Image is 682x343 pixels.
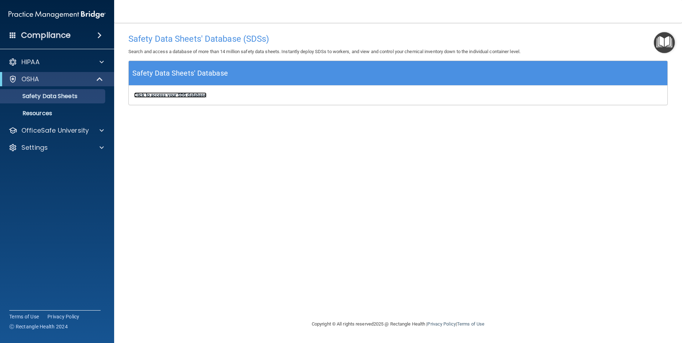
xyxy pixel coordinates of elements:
[654,32,675,53] button: Open Resource Center
[21,143,48,152] p: Settings
[9,75,103,83] a: OSHA
[128,34,668,43] h4: Safety Data Sheets' Database (SDSs)
[9,323,68,330] span: Ⓒ Rectangle Health 2024
[5,93,102,100] p: Safety Data Sheets
[47,313,80,320] a: Privacy Policy
[427,321,455,327] a: Privacy Policy
[9,143,104,152] a: Settings
[268,313,528,336] div: Copyright © All rights reserved 2025 @ Rectangle Health | |
[9,126,104,135] a: OfficeSafe University
[5,110,102,117] p: Resources
[21,75,39,83] p: OSHA
[9,58,104,66] a: HIPAA
[21,58,40,66] p: HIPAA
[9,7,106,22] img: PMB logo
[9,313,39,320] a: Terms of Use
[128,47,668,56] p: Search and access a database of more than 14 million safety data sheets. Instantly deploy SDSs to...
[134,92,207,98] a: Click to access your SDS database
[21,126,89,135] p: OfficeSafe University
[132,67,228,80] h5: Safety Data Sheets' Database
[457,321,484,327] a: Terms of Use
[21,30,71,40] h4: Compliance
